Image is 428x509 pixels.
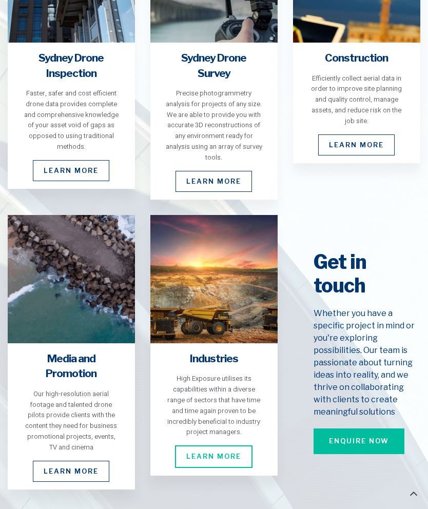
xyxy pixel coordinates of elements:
span: Enquire Now [329,436,389,446]
div: Precise photogrammetry analysis for projects of any size. We are able to provide you with accurat... [166,88,262,163]
h5: Whether you have a specific project in mind or you're exploring possibilities. Our team is passio... [314,307,420,418]
h4: Industries [166,351,262,366]
div: Faster, safer and cost efficient drone data provides complete and comprehensive knowledge of your... [23,88,120,152]
div: Efficiently collect aerial data in order to improve site planning and quality control, manage ass... [308,73,405,127]
a: Industries High Exposure utilises its capabilities within a diverse range of sectors that have ti... [150,215,278,476]
div: High Exposure utilises its capabilities within a diverse range of sectors that have time and time... [166,374,262,438]
h2: Get in touch [314,250,420,297]
h4: Sydney Drone Survey [166,50,262,81]
span: Learn More [175,445,252,468]
a: Enquire Now [314,428,404,454]
h4: Construction [308,50,405,65]
h4: Media and Promotion [23,351,120,381]
a: Learn More [33,160,109,182]
h4: Sydney Drone Inspection [23,50,120,81]
div: Our high-resolution aerial footage and talented drone pilots provide clients with the content the... [23,389,120,453]
a: Learn More [33,461,109,482]
a: Learn More [318,134,395,156]
a: Learn More [176,171,252,192]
